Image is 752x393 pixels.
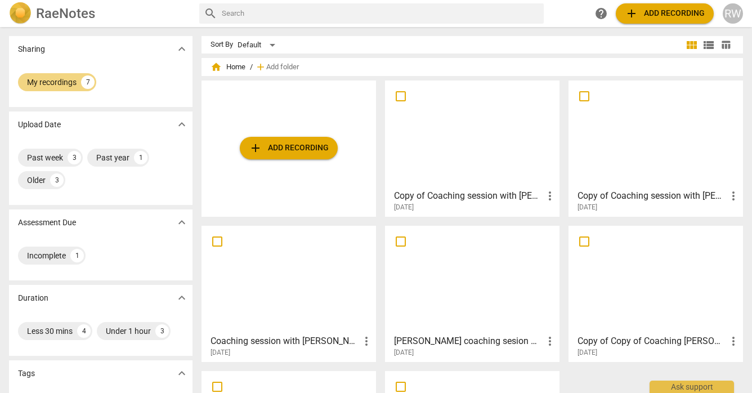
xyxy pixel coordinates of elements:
[616,3,714,24] button: Upload
[173,41,190,57] button: Show more
[27,175,46,186] div: Older
[173,365,190,382] button: Show more
[18,292,48,304] p: Duration
[173,289,190,306] button: Show more
[394,348,414,358] span: [DATE]
[625,7,638,20] span: add
[205,230,372,357] a: Coaching session with [PERSON_NAME][DATE]
[700,37,717,53] button: List view
[727,334,740,348] span: more_vert
[173,116,190,133] button: Show more
[240,137,338,159] button: Upload
[96,152,129,163] div: Past year
[175,291,189,305] span: expand_more
[255,61,266,73] span: add
[134,151,147,164] div: 1
[204,7,217,20] span: search
[543,189,557,203] span: more_vert
[591,3,611,24] a: Help
[578,203,597,212] span: [DATE]
[723,3,743,24] button: RW
[578,189,727,203] h3: Copy of Coaching session with Paul
[222,5,539,23] input: Search
[211,61,245,73] span: Home
[175,367,189,380] span: expand_more
[249,141,329,155] span: Add recording
[360,334,373,348] span: more_vert
[594,7,608,20] span: help
[266,63,299,72] span: Add folder
[211,348,230,358] span: [DATE]
[106,325,151,337] div: Under 1 hour
[175,42,189,56] span: expand_more
[18,43,45,55] p: Sharing
[211,334,360,348] h3: Coaching session with Paul
[27,152,63,163] div: Past week
[27,250,66,261] div: Incomplete
[27,325,73,337] div: Less 30 mins
[572,84,739,212] a: Copy of Coaching session with [PERSON_NAME][DATE]
[36,6,95,21] h2: RaeNotes
[173,214,190,231] button: Show more
[394,334,543,348] h3: Ruth kinyanjui coaching sesion with Grace
[394,189,543,203] h3: Copy of Coaching session with Paul
[727,189,740,203] span: more_vert
[717,37,734,53] button: Table view
[155,324,169,338] div: 3
[18,368,35,379] p: Tags
[238,36,279,54] div: Default
[389,84,556,212] a: Copy of Coaching session with [PERSON_NAME][DATE]
[18,217,76,229] p: Assessment Due
[578,348,597,358] span: [DATE]
[175,216,189,229] span: expand_more
[27,77,77,88] div: My recordings
[9,2,190,25] a: LogoRaeNotes
[650,381,734,393] div: Ask support
[578,334,727,348] h3: Copy of Copy of Coaching Joan
[683,37,700,53] button: Tile view
[249,141,262,155] span: add
[18,119,61,131] p: Upload Date
[389,230,556,357] a: [PERSON_NAME] coaching sesion with [PERSON_NAME][DATE]
[702,38,715,52] span: view_list
[175,118,189,131] span: expand_more
[394,203,414,212] span: [DATE]
[543,334,557,348] span: more_vert
[211,61,222,73] span: home
[77,324,91,338] div: 4
[81,75,95,89] div: 7
[211,41,233,49] div: Sort By
[685,38,699,52] span: view_module
[720,39,731,50] span: table_chart
[250,63,253,72] span: /
[70,249,84,262] div: 1
[68,151,81,164] div: 3
[625,7,705,20] span: Add recording
[572,230,739,357] a: Copy of Copy of Coaching [PERSON_NAME][DATE]
[50,173,64,187] div: 3
[9,2,32,25] img: Logo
